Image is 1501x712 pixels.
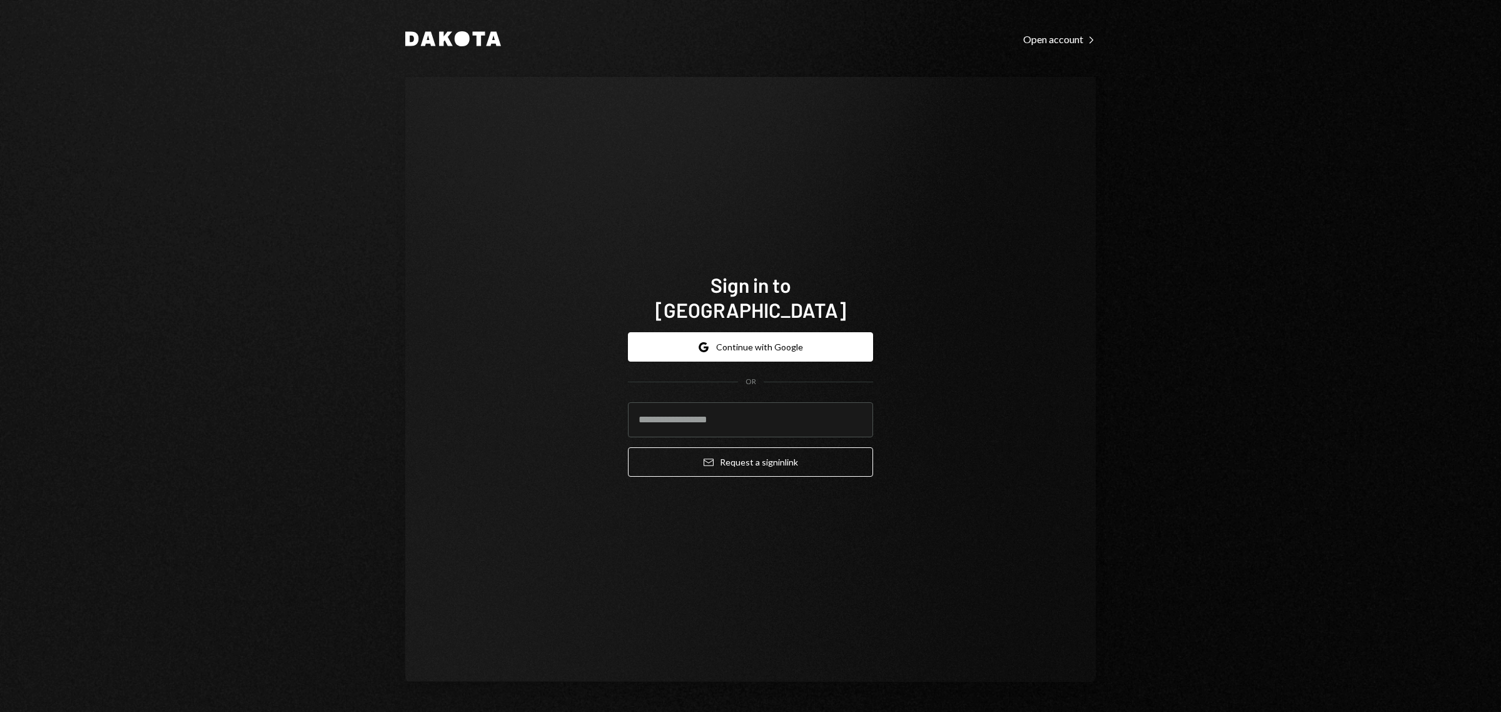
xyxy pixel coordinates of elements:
h1: Sign in to [GEOGRAPHIC_DATA] [628,272,873,322]
div: Open account [1023,33,1096,46]
button: Request a signinlink [628,447,873,477]
a: Open account [1023,32,1096,46]
div: OR [745,377,756,387]
button: Continue with Google [628,332,873,362]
